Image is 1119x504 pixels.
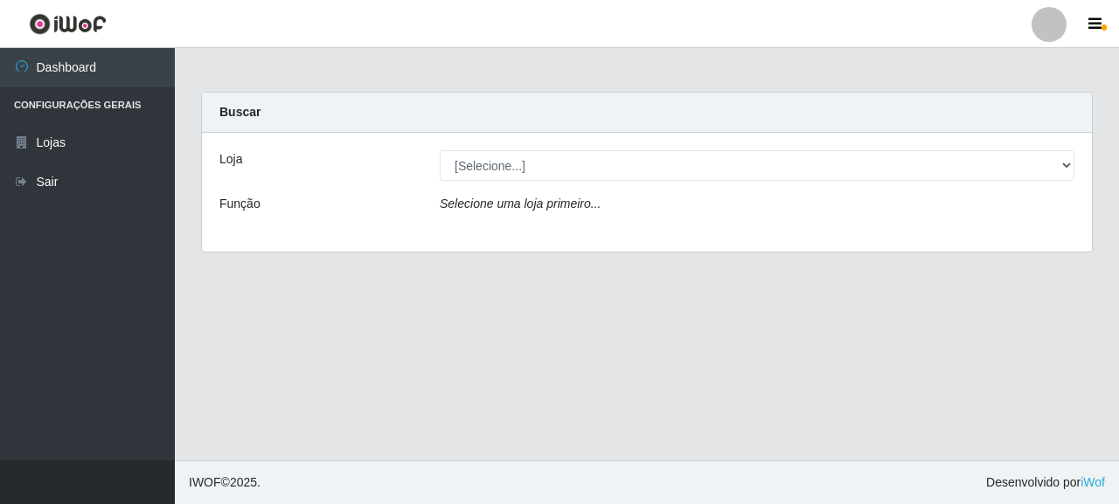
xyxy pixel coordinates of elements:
a: iWof [1081,475,1105,489]
span: © 2025 . [189,473,261,492]
label: Loja [219,150,242,169]
img: CoreUI Logo [29,13,107,35]
span: Desenvolvido por [986,473,1105,492]
i: Selecione uma loja primeiro... [440,197,601,211]
label: Função [219,195,261,213]
span: IWOF [189,475,221,489]
strong: Buscar [219,105,261,119]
